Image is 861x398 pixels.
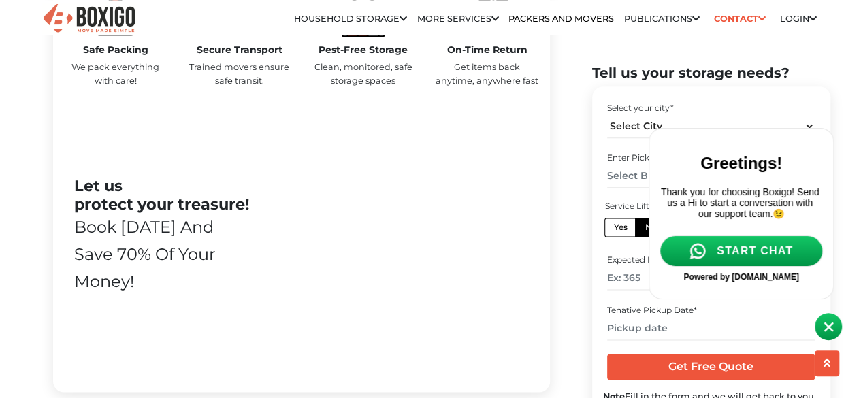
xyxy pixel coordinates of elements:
[188,44,291,56] h5: Secure Transport
[607,304,815,316] div: Tenative Pickup Date
[294,14,407,24] a: Household Storage
[508,14,614,24] a: Packers and Movers
[46,120,63,137] img: whatsapp-icon.svg
[88,150,156,159] a: [DOMAIN_NAME]
[272,127,528,341] iframe: YouTube video player
[815,350,839,376] button: scroll up
[64,61,167,86] p: We pack everything with care!
[607,165,815,188] input: Select Building or Nearest Landmark
[16,64,180,97] p: Thank you for choosing Boxigo! Send us a Hi to start a conversation with our support team.😉
[604,218,636,237] label: Yes
[592,65,830,82] h2: Tell us your storage needs?
[635,218,666,237] label: No
[607,354,815,380] input: Get Free Quote
[607,267,815,291] input: Ex: 365
[64,44,167,56] h5: Safe Packing
[188,61,291,86] p: Trained movers ensure safe transit.
[74,122,150,135] span: START CHAT
[40,150,86,159] span: Powered by
[180,22,191,33] img: close.svg
[74,177,252,214] h2: Let us protect your treasure!
[624,14,700,24] a: Publications
[607,254,815,267] div: Expected Days of storage
[604,200,698,212] div: Service Lift Available?
[16,31,180,50] h2: Greetings!
[607,152,815,165] div: Enter Pickup Address
[607,102,815,114] div: Select your city
[312,44,415,56] h5: Pest-Free Storage
[74,214,252,295] div: Book [DATE] and save 70% of your money!
[16,113,180,144] a: START CHAT
[417,14,499,24] a: More services
[42,2,137,35] img: Boxigo
[436,44,539,56] h5: On-Time Return
[312,61,415,86] p: Clean, monitored, safe storage spaces
[607,316,815,340] input: Pickup date
[436,61,539,86] p: Get items back anytime, anywhere fast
